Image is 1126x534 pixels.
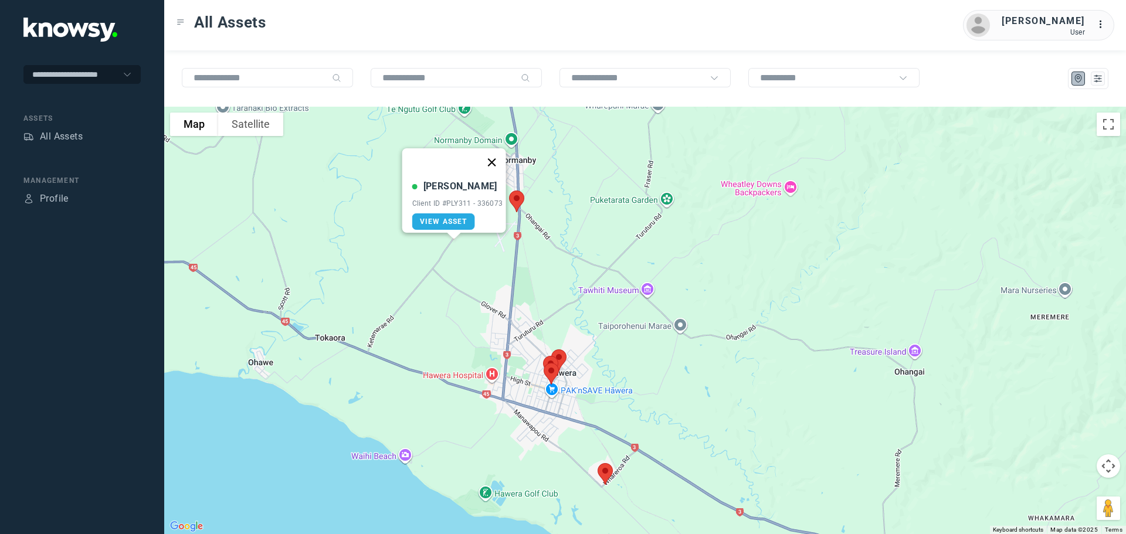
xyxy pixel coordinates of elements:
[521,73,530,83] div: Search
[1097,18,1111,32] div: :
[1097,113,1120,136] button: Toggle fullscreen view
[966,13,990,37] img: avatar.png
[23,193,34,204] div: Profile
[194,12,266,33] span: All Assets
[423,179,497,193] div: [PERSON_NAME]
[170,113,218,136] button: Show street map
[1097,496,1120,520] button: Drag Pegman onto the map to open Street View
[412,199,503,208] div: Client ID #PLY311 - 336073
[23,113,141,124] div: Assets
[420,217,467,226] span: View Asset
[167,519,206,534] img: Google
[1097,18,1111,33] div: :
[23,130,83,144] a: AssetsAll Assets
[1073,73,1084,84] div: Map
[1105,526,1122,533] a: Terms (opens in new tab)
[1002,14,1085,28] div: [PERSON_NAME]
[1093,73,1103,84] div: List
[23,175,141,186] div: Management
[1050,526,1098,533] span: Map data ©2025
[332,73,341,83] div: Search
[40,192,69,206] div: Profile
[23,18,117,42] img: Application Logo
[1002,28,1085,36] div: User
[23,131,34,142] div: Assets
[1097,20,1109,29] tspan: ...
[40,130,83,144] div: All Assets
[167,519,206,534] a: Open this area in Google Maps (opens a new window)
[412,213,475,230] a: View Asset
[218,113,283,136] button: Show satellite imagery
[1097,454,1120,478] button: Map camera controls
[477,148,506,176] button: Close
[993,526,1043,534] button: Keyboard shortcuts
[23,192,69,206] a: ProfileProfile
[177,18,185,26] div: Toggle Menu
